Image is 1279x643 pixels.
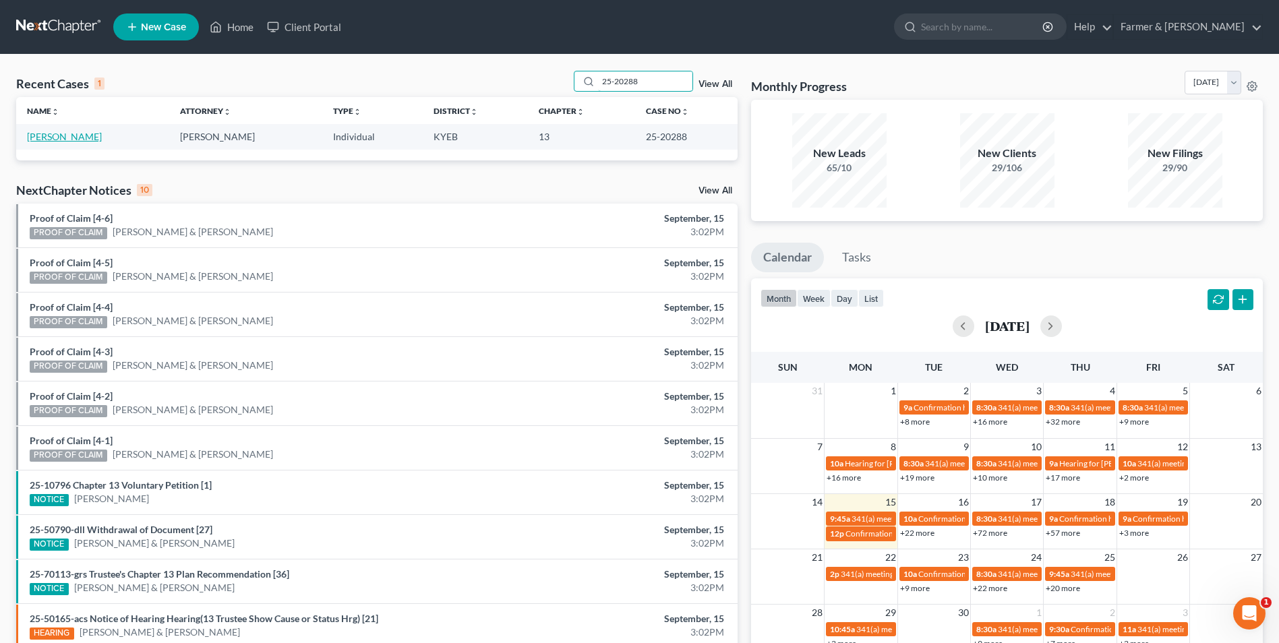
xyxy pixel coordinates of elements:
[113,448,273,461] a: [PERSON_NAME] & [PERSON_NAME]
[1035,605,1043,621] span: 1
[976,569,997,579] span: 8:30a
[1046,417,1080,427] a: +32 more
[598,71,692,91] input: Search by name...
[1071,361,1090,373] span: Thu
[502,403,724,417] div: 3:02PM
[30,613,378,624] a: 25-50165-acs Notice of Hearing Hearing(13 Trustee Show Cause or Status Hrg) [21]
[113,314,273,328] a: [PERSON_NAME] & [PERSON_NAME]
[1249,549,1263,565] span: 27
[976,514,997,524] span: 8:30a
[141,22,186,32] span: New Case
[30,212,113,224] a: Proof of Claim [4-6]
[1030,549,1043,565] span: 24
[849,361,872,373] span: Mon
[957,605,970,621] span: 30
[137,184,152,196] div: 10
[1249,494,1263,510] span: 20
[998,458,1128,468] span: 341(a) meeting for [PERSON_NAME]
[30,272,107,284] div: PROOF OF CLAIM
[900,417,930,427] a: +8 more
[903,458,924,468] span: 8:30a
[502,581,724,594] div: 3:02PM
[1119,472,1149,483] a: +2 more
[973,528,1007,538] a: +72 more
[113,403,273,417] a: [PERSON_NAME] & [PERSON_NAME]
[810,494,824,510] span: 14
[30,494,69,506] div: NOTICE
[1059,458,1164,468] span: Hearing for [PERSON_NAME]
[30,301,113,313] a: Proof of Claim [4-4]
[1176,439,1189,455] span: 12
[16,182,152,198] div: NextChapter Notices
[30,539,69,551] div: NOTICE
[502,492,724,506] div: 3:02PM
[30,479,212,491] a: 25-10796 Chapter 13 Voluntary Petition [1]
[1233,597,1266,630] iframe: Intercom live chat
[976,402,997,412] span: 8:30a
[830,528,844,539] span: 12p
[889,383,897,399] span: 1
[797,289,831,307] button: week
[80,625,240,639] a: [PERSON_NAME] & [PERSON_NAME]
[900,472,934,483] a: +19 more
[30,627,74,640] div: HEARING
[576,108,585,116] i: unfold_more
[30,435,113,446] a: Proof of Claim [4-1]
[962,439,970,455] span: 9
[698,186,732,195] a: View All
[1049,402,1069,412] span: 8:30a
[30,405,107,417] div: PROOF OF CLAIM
[502,537,724,550] div: 3:02PM
[113,225,273,239] a: [PERSON_NAME] & [PERSON_NAME]
[502,256,724,270] div: September, 15
[502,345,724,359] div: September, 15
[831,289,858,307] button: day
[180,106,231,116] a: Attorneyunfold_more
[322,124,423,149] td: Individual
[973,583,1007,593] a: +22 more
[830,514,850,524] span: 9:45a
[998,514,1199,524] span: 341(a) meeting for [PERSON_NAME] & [PERSON_NAME]
[1128,161,1222,175] div: 29/90
[960,146,1054,161] div: New Clients
[169,124,322,149] td: [PERSON_NAME]
[830,243,883,272] a: Tasks
[960,161,1054,175] div: 29/106
[1103,549,1117,565] span: 25
[113,270,273,283] a: [PERSON_NAME] & [PERSON_NAME]
[74,537,235,550] a: [PERSON_NAME] & [PERSON_NAME]
[914,402,1067,412] span: Confirmation hearing for [PERSON_NAME]
[1108,383,1117,399] span: 4
[1049,569,1069,579] span: 9:45a
[423,124,528,149] td: KYEB
[1249,439,1263,455] span: 13
[1176,494,1189,510] span: 19
[830,458,843,468] span: 10a
[830,624,855,634] span: 10:45a
[27,131,102,142] a: [PERSON_NAME]
[502,270,724,283] div: 3:02PM
[30,450,107,462] div: PROOF OF CLAIM
[27,106,59,116] a: Nameunfold_more
[1046,583,1080,593] a: +20 more
[998,402,1128,412] span: 341(a) meeting for [PERSON_NAME]
[1046,528,1080,538] a: +57 more
[30,361,107,373] div: PROOF OF CLAIM
[502,448,724,461] div: 3:02PM
[810,605,824,621] span: 28
[1261,597,1272,608] span: 1
[502,523,724,537] div: September, 15
[113,359,273,372] a: [PERSON_NAME] & [PERSON_NAME]
[223,108,231,116] i: unfold_more
[957,494,970,510] span: 16
[1071,624,1224,634] span: Confirmation hearing for [PERSON_NAME]
[998,624,1128,634] span: 341(a) meeting for [PERSON_NAME]
[900,583,930,593] a: +9 more
[1119,417,1149,427] a: +9 more
[502,314,724,328] div: 3:02PM
[74,581,235,594] a: [PERSON_NAME] & [PERSON_NAME]
[751,78,847,94] h3: Monthly Progress
[918,569,1071,579] span: Confirmation hearing for [PERSON_NAME]
[1030,494,1043,510] span: 17
[998,569,1128,579] span: 341(a) meeting for [PERSON_NAME]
